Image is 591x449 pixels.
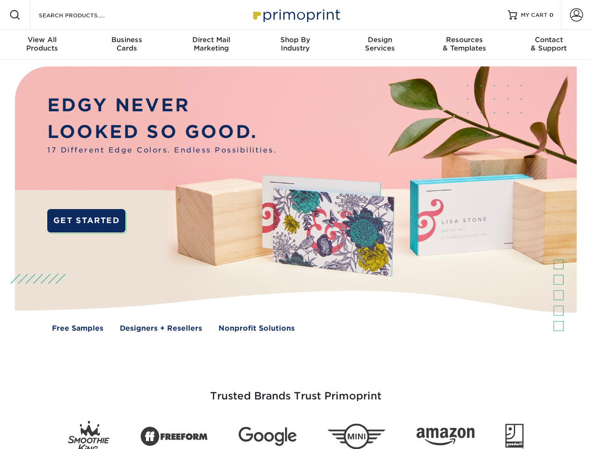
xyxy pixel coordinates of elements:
p: EDGY NEVER [47,92,277,119]
span: 0 [549,12,554,18]
span: Design [338,36,422,44]
a: Direct MailMarketing [169,30,253,60]
a: DesignServices [338,30,422,60]
div: Services [338,36,422,52]
span: 17 Different Edge Colors. Endless Possibilities. [47,145,277,156]
a: Free Samples [52,323,103,334]
div: Cards [84,36,168,52]
div: Marketing [169,36,253,52]
span: Direct Mail [169,36,253,44]
span: Business [84,36,168,44]
img: Google [239,427,297,446]
span: Resources [422,36,506,44]
div: & Templates [422,36,506,52]
a: Nonprofit Solutions [219,323,295,334]
img: Primoprint [249,5,343,25]
img: Amazon [416,428,474,446]
span: Contact [507,36,591,44]
span: Shop By [253,36,337,44]
a: Contact& Support [507,30,591,60]
a: GET STARTED [47,209,125,232]
span: MY CART [521,11,547,19]
h3: Trusted Brands Trust Primoprint [22,368,569,413]
p: LOOKED SO GOOD. [47,119,277,145]
a: Resources& Templates [422,30,506,60]
a: Designers + Resellers [120,323,202,334]
img: Goodwill [505,424,524,449]
input: SEARCH PRODUCTS..... [38,9,129,21]
a: Shop ByIndustry [253,30,337,60]
div: & Support [507,36,591,52]
a: BusinessCards [84,30,168,60]
div: Industry [253,36,337,52]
